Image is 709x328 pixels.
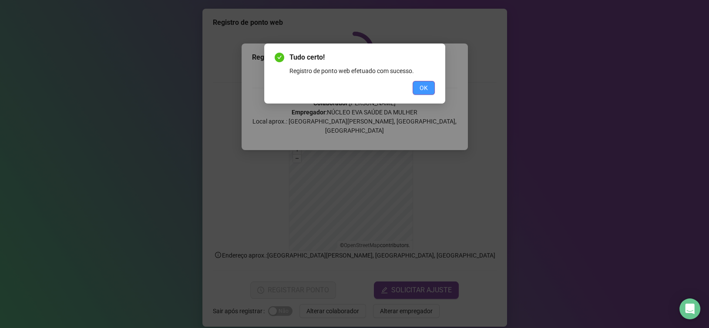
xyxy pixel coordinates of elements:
[413,81,435,95] button: OK
[289,66,435,76] div: Registro de ponto web efetuado com sucesso.
[679,298,700,319] div: Open Intercom Messenger
[289,52,435,63] span: Tudo certo!
[275,53,284,62] span: check-circle
[420,83,428,93] span: OK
